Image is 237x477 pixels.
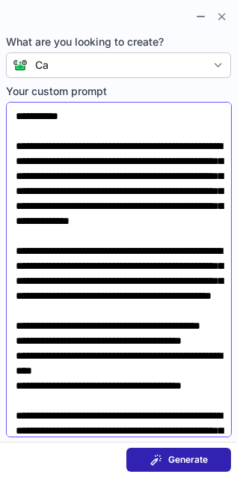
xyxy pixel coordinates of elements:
[6,34,231,49] span: What are you looking to create?
[168,454,208,466] span: Generate
[35,58,49,73] div: Ca
[126,448,231,472] button: Generate
[6,102,232,437] textarea: Your custom prompt
[7,59,28,71] img: Connie from ContactOut
[6,84,232,99] span: Your custom prompt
